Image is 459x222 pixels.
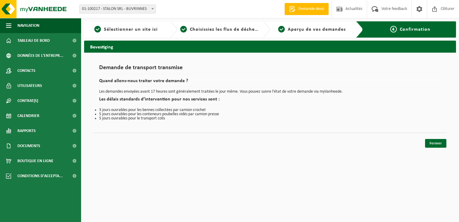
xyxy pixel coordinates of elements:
a: 2Choisissiez les flux de déchets et récipients [180,26,258,33]
span: Utilisateurs [17,78,42,93]
a: 1Sélectionner un site ici [87,26,165,33]
li: 3 jours ouvrables pour les bennes collectées par camion crochet [99,108,441,112]
li: 5 jours ouvrables pour les conteneurs poubelles vidés par camion presse [99,112,441,116]
span: Tableau de bord [17,33,50,48]
span: Choisissiez les flux de déchets et récipients [190,27,290,32]
li: 5 jours ouvrables pour le transport colis [99,116,441,121]
span: 3 [278,26,285,32]
span: Conditions d'accepta... [17,168,63,183]
a: Demande devis [284,3,329,15]
h2: Bevestiging [84,41,456,52]
span: 2 [180,26,187,32]
span: Sélectionner un site ici [104,27,158,32]
p: Les demandes envoyées avant 17 heures sont généralement traitées le jour même. Vous pouvez suivre... [99,90,441,94]
span: Calendrier [17,108,39,123]
span: Contacts [17,63,35,78]
span: Boutique en ligne [17,153,53,168]
span: 01-100217 - STALON SRL - BUVRINNES [79,5,156,14]
span: Données de l'entrepr... [17,48,63,63]
span: Contrat(s) [17,93,38,108]
span: 1 [94,26,101,32]
a: Fermer [425,139,446,148]
span: Aperçu de vos demandes [288,27,346,32]
span: 4 [390,26,397,32]
span: Confirmation [400,27,430,32]
h2: Les délais standards d’intervention pour nos services sont : [99,97,441,105]
span: Navigation [17,18,39,33]
span: Documents [17,138,40,153]
span: 01-100217 - STALON SRL - BUVRINNES [80,5,156,13]
span: Demande devis [297,6,326,12]
h1: Demande de transport transmise [99,65,441,74]
a: 3Aperçu de vos demandes [273,26,351,33]
h2: Quand allons-nous traiter votre demande ? [99,79,441,87]
span: Rapports [17,123,36,138]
